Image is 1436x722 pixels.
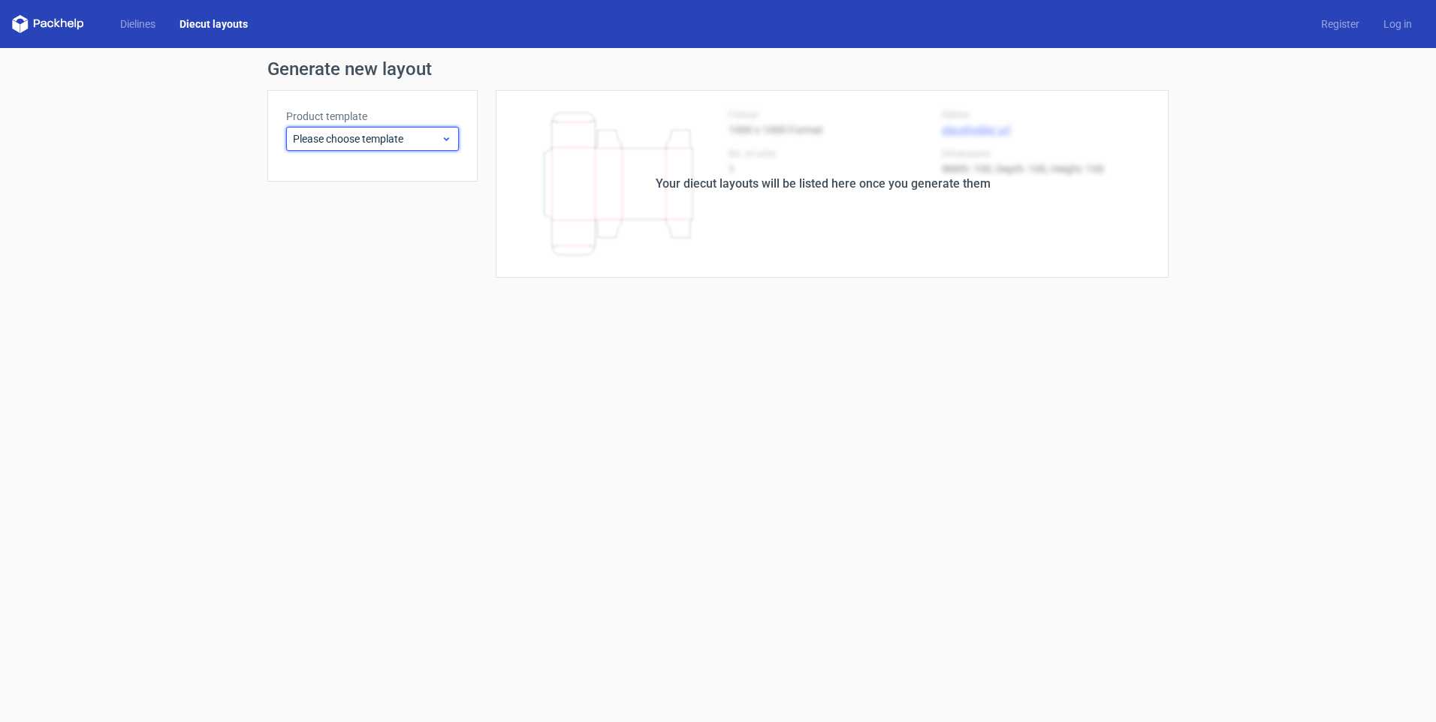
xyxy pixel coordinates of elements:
span: Please choose template [293,131,441,146]
a: Log in [1371,17,1424,32]
label: Product template [286,109,459,124]
div: Your diecut layouts will be listed here once you generate them [656,175,991,193]
h1: Generate new layout [267,60,1169,78]
a: Register [1309,17,1371,32]
a: Diecut layouts [167,17,260,32]
a: Dielines [108,17,167,32]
